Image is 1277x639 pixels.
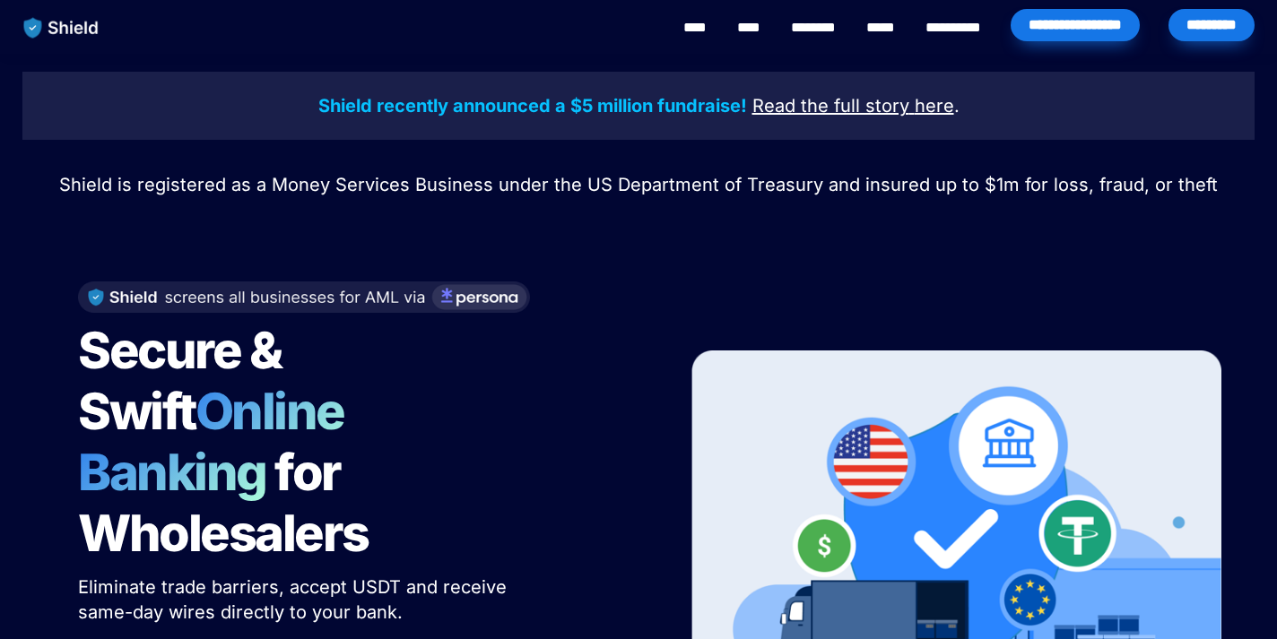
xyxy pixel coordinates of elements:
a: Read the full story [752,98,909,116]
span: Secure & Swift [78,320,290,442]
span: Eliminate trade barriers, accept USDT and receive same-day wires directly to your bank. [78,576,512,623]
u: here [915,95,954,117]
u: Read the full story [752,95,909,117]
a: here [915,98,954,116]
span: Online Banking [78,381,362,503]
strong: Shield recently announced a $5 million fundraise! [318,95,747,117]
img: website logo [15,9,108,47]
span: . [954,95,960,117]
span: Shield is registered as a Money Services Business under the US Department of Treasury and insured... [59,174,1218,195]
span: for Wholesalers [78,442,369,564]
